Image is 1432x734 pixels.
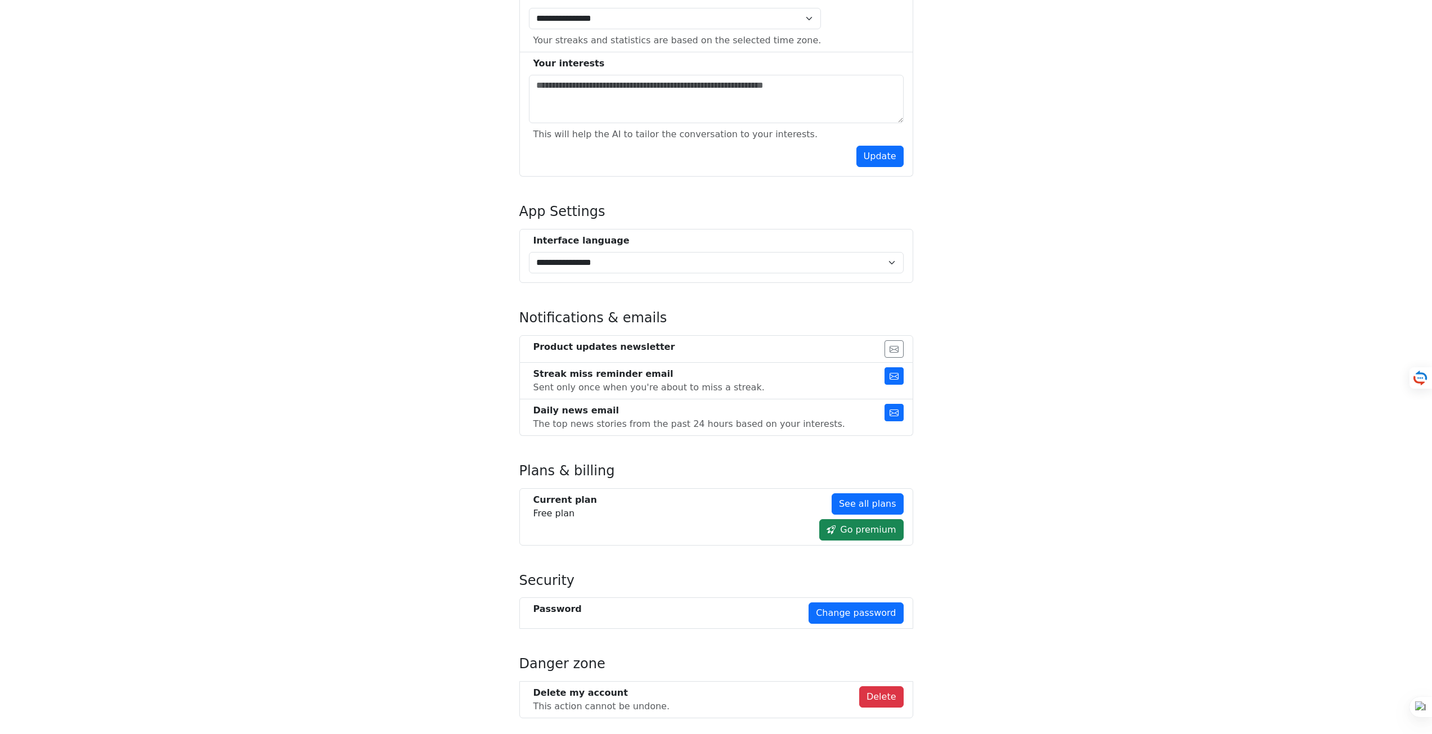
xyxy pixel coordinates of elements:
[819,519,903,541] a: Go premium
[533,34,822,47] div: Your streaks and statistics are based on the selected time zone.
[859,686,904,708] button: Delete
[533,602,582,616] div: Password
[533,404,845,417] div: Daily news email
[519,573,913,589] h4: Security
[519,310,913,326] h4: Notifications & emails
[519,463,913,479] h4: Plans & billing
[533,381,765,394] div: Sent only once when you're about to miss a streak.
[529,8,822,29] select: Select Time Zone
[533,493,598,507] div: Current plan
[533,367,765,381] div: Streak miss reminder email
[533,340,675,354] div: Product updates newsletter
[533,234,904,247] div: Interface language
[529,252,904,273] select: Select Interface Language
[533,128,818,141] div: This will help the AI to tailor the conversation to your interests.
[519,204,913,220] h4: App Settings
[533,417,845,431] div: The top news stories from the past 24 hours based on your interests.
[809,602,903,624] a: Change password
[533,57,904,70] div: Your interests
[533,700,670,713] div: This action cannot be undone.
[533,493,598,520] div: Free plan
[832,493,904,515] a: See all plans
[856,146,904,167] button: Update
[533,686,670,700] div: Delete my account
[519,656,913,672] h4: Danger zone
